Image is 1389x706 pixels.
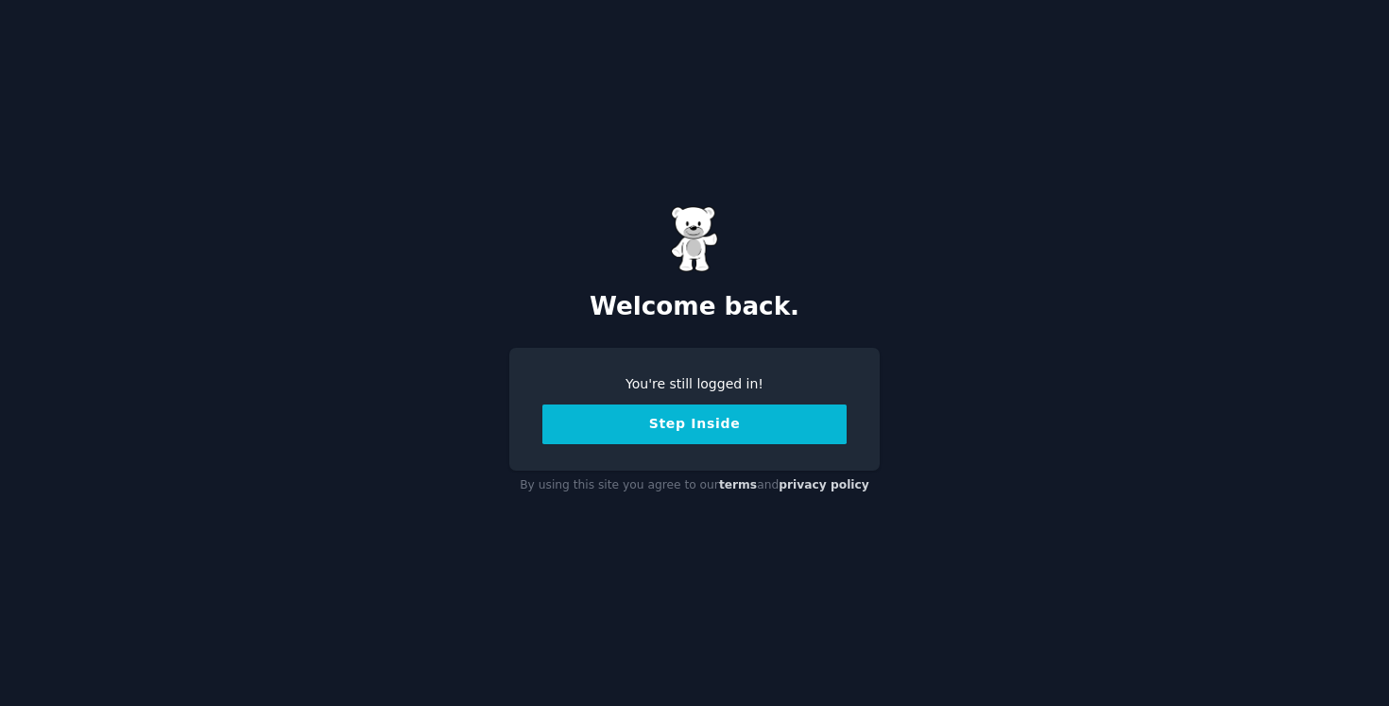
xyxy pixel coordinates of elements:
button: Step Inside [542,405,847,444]
a: privacy policy [779,478,869,491]
h2: Welcome back. [509,292,880,322]
img: Gummy Bear [671,206,718,272]
a: Step Inside [542,416,847,431]
a: terms [719,478,757,491]
div: By using this site you agree to our and [509,471,880,501]
div: You're still logged in! [542,374,847,394]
